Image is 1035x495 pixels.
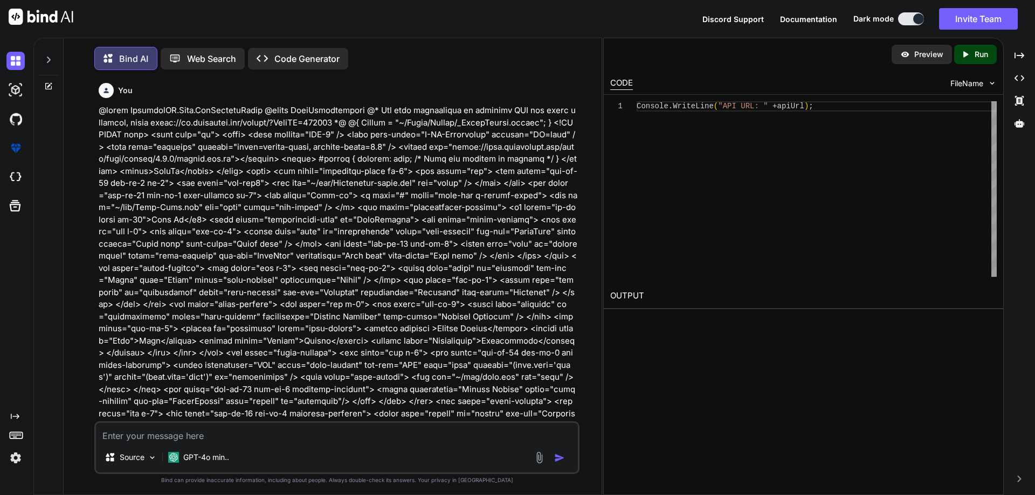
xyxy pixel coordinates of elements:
[718,102,768,110] span: "API URL: "
[900,50,910,59] img: preview
[668,102,672,110] span: .
[713,102,717,110] span: (
[94,476,579,484] p: Bind can provide inaccurate information, including about people. Always double-check its answers....
[187,52,236,65] p: Web Search
[702,13,764,25] button: Discord Support
[702,15,764,24] span: Discord Support
[183,452,229,463] p: GPT-4o min..
[975,49,988,60] p: Run
[604,283,1003,309] h2: OUTPUT
[6,110,25,128] img: githubDark
[637,102,668,110] span: Console
[914,49,943,60] p: Preview
[777,102,804,110] span: apiUrl
[168,452,179,463] img: GPT-4o mini
[809,102,813,110] span: ;
[772,102,777,110] span: +
[6,52,25,70] img: darkChat
[6,81,25,99] img: darkAi-studio
[6,139,25,157] img: premium
[533,451,546,464] img: attachment
[853,13,894,24] span: Dark mode
[6,449,25,467] img: settings
[804,102,809,110] span: )
[6,168,25,186] img: cloudideIcon
[554,452,565,463] img: icon
[939,8,1018,30] button: Invite Team
[610,77,633,90] div: CODE
[988,79,997,88] img: chevron down
[118,85,133,96] h6: You
[119,52,148,65] p: Bind AI
[274,52,340,65] p: Code Generator
[120,452,144,463] p: Source
[950,78,983,89] span: FileName
[610,101,623,111] div: 1
[9,9,73,25] img: Bind AI
[780,13,837,25] button: Documentation
[780,15,837,24] span: Documentation
[673,102,714,110] span: WriteLine
[148,453,157,462] img: Pick Models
